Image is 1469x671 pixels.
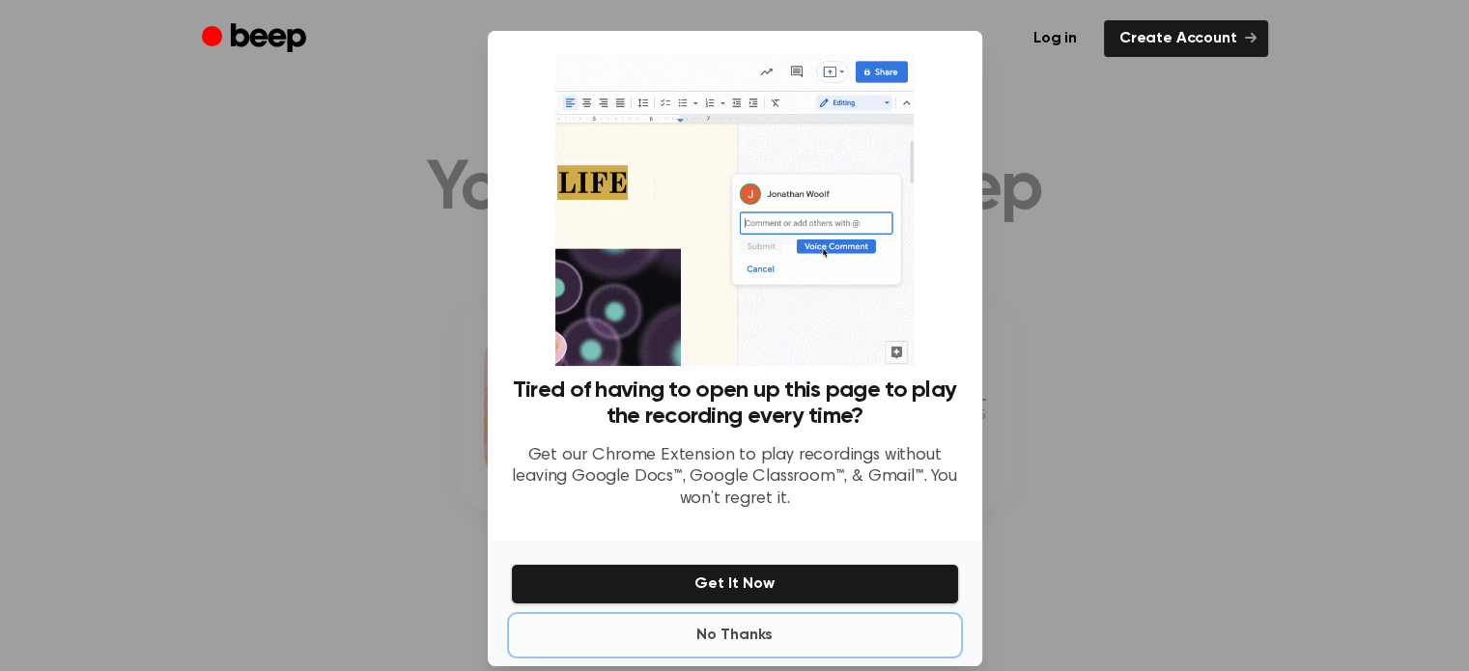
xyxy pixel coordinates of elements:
[511,445,959,511] p: Get our Chrome Extension to play recordings without leaving Google Docs™, Google Classroom™, & Gm...
[511,616,959,655] button: No Thanks
[511,564,959,604] button: Get It Now
[202,20,311,58] a: Beep
[1018,20,1092,57] a: Log in
[1104,20,1268,57] a: Create Account
[511,377,959,430] h3: Tired of having to open up this page to play the recording every time?
[555,54,914,366] img: Beep extension in action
